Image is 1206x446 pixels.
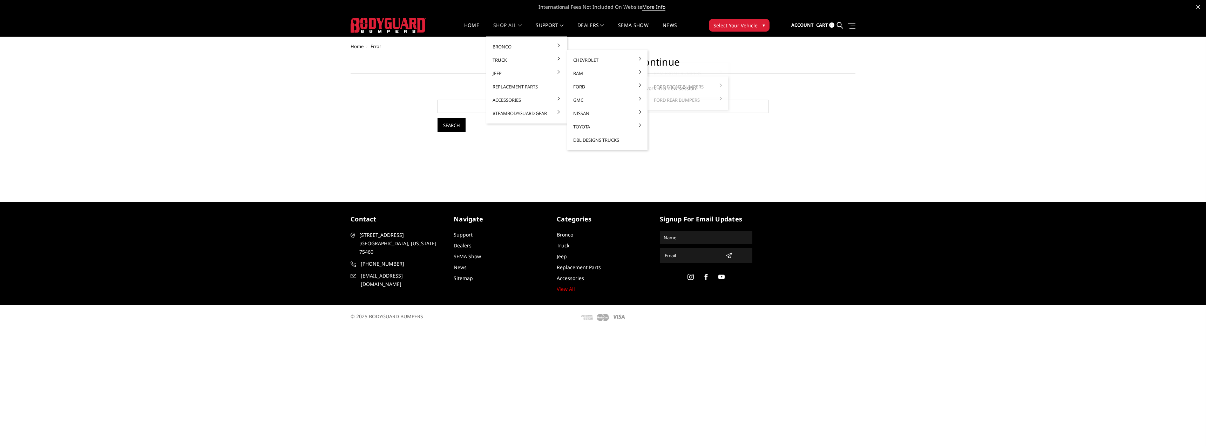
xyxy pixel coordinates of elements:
a: #TeamBodyguard Gear [489,107,564,120]
a: Dealers [454,242,472,249]
span: Error [371,43,381,49]
a: Dealers [577,23,604,36]
a: Ram [570,67,645,80]
a: Replacement Parts [489,80,564,93]
a: SEMA Show [454,253,481,260]
a: Bronco [557,231,573,238]
a: Support [454,231,473,238]
a: Ford [570,80,645,93]
a: Toyota [570,120,645,133]
a: Account [791,16,814,35]
span: Cart [816,22,828,28]
a: Nissan [570,107,645,120]
a: Sitemap [454,275,473,281]
button: Select Your Vehicle [709,19,770,32]
a: Ford Rear Bumpers [650,93,725,107]
a: Bronco [489,40,564,53]
p: If you were signed in, , to resume your work in a new session. [438,84,768,93]
a: View All [557,286,575,292]
a: shop all [493,23,522,36]
h5: contact [351,214,443,224]
a: Support [536,23,563,36]
a: GMC [570,93,645,107]
span: ▾ [763,21,765,29]
input: Email [662,250,723,261]
a: Ram Front Bumpers [650,67,725,80]
a: More Info [642,4,665,11]
a: Home [351,43,364,49]
a: Home [464,23,479,36]
a: Ford Front Bumpers [650,80,725,93]
span: © 2025 BODYGUARD BUMPERS [351,313,423,320]
a: Truck [557,242,569,249]
span: [EMAIL_ADDRESS][DOMAIN_NAME] [361,272,442,288]
h5: Navigate [454,214,546,224]
span: Select Your Vehicle [713,22,758,29]
input: Search [438,118,466,132]
a: Accessories [557,275,584,281]
h1: Sorry! Please sign in to continue [351,56,855,74]
a: Replacement Parts [557,264,601,271]
a: Chevrolet [570,53,645,67]
a: Truck [489,53,564,67]
a: Jeep [557,253,567,260]
a: News [663,23,677,36]
input: Name [661,232,751,243]
a: News [454,264,467,271]
h5: signup for email updates [660,214,752,224]
a: DBL Designs Trucks [570,133,645,147]
span: [STREET_ADDRESS] [GEOGRAPHIC_DATA], [US_STATE] 75460 [359,231,441,256]
span: [PHONE_NUMBER] [361,260,442,268]
img: BODYGUARD BUMPERS [351,18,426,33]
h5: Categories [557,214,649,224]
span: 0 [829,22,834,28]
a: [EMAIL_ADDRESS][DOMAIN_NAME] [351,272,443,288]
a: Jeep [489,67,564,80]
a: Cart 0 [816,16,834,35]
span: Account [791,22,814,28]
a: SEMA Show [618,23,649,36]
iframe: Chat Widget [1171,412,1206,446]
a: [PHONE_NUMBER] [351,260,443,268]
a: Accessories [489,93,564,107]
